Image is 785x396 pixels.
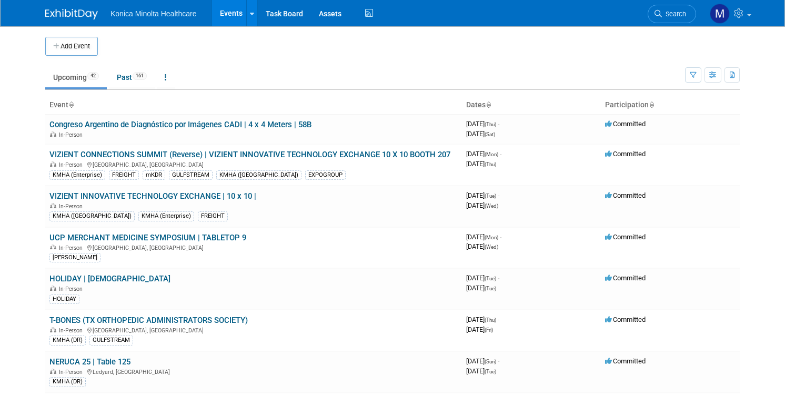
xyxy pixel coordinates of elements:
[605,150,646,158] span: Committed
[485,359,496,364] span: (Sun)
[45,96,462,114] th: Event
[710,4,730,24] img: Marketing Team
[485,235,498,240] span: (Mon)
[133,72,147,80] span: 161
[466,284,496,292] span: [DATE]
[498,120,499,128] span: -
[466,120,499,128] span: [DATE]
[462,96,601,114] th: Dates
[109,170,139,180] div: FREIGHT
[466,242,498,250] span: [DATE]
[605,233,646,241] span: Committed
[466,357,499,365] span: [DATE]
[49,377,86,387] div: KMHA (DR)
[485,276,496,281] span: (Tue)
[485,286,496,291] span: (Tue)
[49,336,86,345] div: KMHA (DR)
[485,131,495,137] span: (Sat)
[109,67,155,87] a: Past161
[50,245,56,250] img: In-Person Event
[49,316,248,325] a: T-BONES (TX ORTHOPEDIC ADMINISTRATORS SOCIETY)
[50,203,56,208] img: In-Person Event
[466,274,499,282] span: [DATE]
[49,150,450,159] a: VIZIENT CONNECTIONS SUMMIT (Reverse) | VIZIENT INNOVATIVE TECHNOLOGY EXCHANGE 10 X 10 BOOTH 207
[485,317,496,323] span: (Thu)
[466,160,496,168] span: [DATE]
[50,161,56,167] img: In-Person Event
[50,327,56,332] img: In-Person Event
[59,286,86,292] span: In-Person
[466,316,499,323] span: [DATE]
[169,170,213,180] div: GULFSTREAM
[59,203,86,210] span: In-Person
[648,5,696,23] a: Search
[466,150,501,158] span: [DATE]
[59,369,86,375] span: In-Person
[49,243,458,251] div: [GEOGRAPHIC_DATA], [GEOGRAPHIC_DATA]
[485,244,498,250] span: (Wed)
[466,233,501,241] span: [DATE]
[49,274,170,283] a: HOLIDAY | [DEMOGRAPHIC_DATA]
[50,286,56,291] img: In-Person Event
[49,367,458,375] div: Ledyard, [GEOGRAPHIC_DATA]
[485,203,498,209] span: (Wed)
[485,369,496,374] span: (Tue)
[45,9,98,19] img: ExhibitDay
[49,233,246,242] a: UCP MERCHANT MEDICINE SYMPOSIUM | TABLETOP 9
[49,253,100,262] div: [PERSON_NAME]
[466,201,498,209] span: [DATE]
[485,161,496,167] span: (Thu)
[49,357,130,367] a: NERUCA 25 | Table 125
[143,170,165,180] div: mKDR
[45,37,98,56] button: Add Event
[605,357,646,365] span: Committed
[110,9,196,18] span: Konica Minolta Healthcare
[601,96,740,114] th: Participation
[605,274,646,282] span: Committed
[49,211,135,221] div: KMHA ([GEOGRAPHIC_DATA])
[49,160,458,168] div: [GEOGRAPHIC_DATA], [GEOGRAPHIC_DATA]
[605,191,646,199] span: Committed
[498,316,499,323] span: -
[45,67,107,87] a: Upcoming42
[498,357,499,365] span: -
[49,326,458,334] div: [GEOGRAPHIC_DATA], [GEOGRAPHIC_DATA]
[466,191,499,199] span: [DATE]
[500,150,501,158] span: -
[50,369,56,374] img: In-Person Event
[485,121,496,127] span: (Thu)
[662,10,686,18] span: Search
[485,193,496,199] span: (Tue)
[59,161,86,168] span: In-Person
[59,131,86,138] span: In-Person
[498,191,499,199] span: -
[138,211,194,221] div: KMHA (Enterprise)
[59,245,86,251] span: In-Person
[49,295,79,304] div: HOLIDAY
[605,120,646,128] span: Committed
[500,233,501,241] span: -
[485,327,493,333] span: (Fri)
[216,170,301,180] div: KMHA ([GEOGRAPHIC_DATA])
[50,131,56,137] img: In-Person Event
[485,151,498,157] span: (Mon)
[49,191,256,201] a: VIZIENT INNOVATIVE TECHNOLOGY EXCHANGE | 10 x 10 |
[89,336,133,345] div: GULFSTREAM
[466,130,495,138] span: [DATE]
[486,100,491,109] a: Sort by Start Date
[649,100,654,109] a: Sort by Participation Type
[59,327,86,334] span: In-Person
[466,367,496,375] span: [DATE]
[198,211,228,221] div: FREIGHT
[49,170,105,180] div: KMHA (Enterprise)
[466,326,493,333] span: [DATE]
[498,274,499,282] span: -
[87,72,99,80] span: 42
[605,316,646,323] span: Committed
[49,120,311,129] a: Congreso Argentino de Diagnóstico por Imágenes CADI | 4 x 4 Meters | 58B
[68,100,74,109] a: Sort by Event Name
[305,170,346,180] div: EXPOGROUP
